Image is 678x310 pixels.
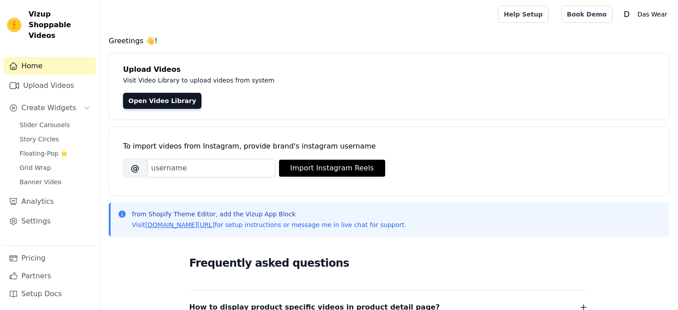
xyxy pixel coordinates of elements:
input: username [147,159,275,178]
a: Open Video Library [123,93,201,109]
p: Visit for setup instructions or message me in live chat for support. [132,220,406,229]
h2: Frequently asked questions [189,254,589,272]
a: Setup Docs [4,285,96,303]
span: Grid Wrap [20,163,51,172]
button: Create Widgets [4,99,96,117]
p: from Shopify Theme Editor, add the Vizup App Block [132,210,406,219]
span: Slider Carousels [20,120,70,129]
a: [DOMAIN_NAME][URL] [145,221,215,228]
a: Banner Video [14,176,96,188]
a: Pricing [4,249,96,267]
a: Partners [4,267,96,285]
a: Upload Videos [4,77,96,95]
div: To import videos from Instagram, provide brand's instagram username [123,141,655,152]
h4: Greetings 👋! [109,36,669,46]
button: D Das Wear [620,6,671,22]
a: Analytics [4,193,96,211]
button: Import Instagram Reels [279,160,385,177]
span: Banner Video [20,178,62,186]
span: Vizup Shoppable Videos [29,9,92,41]
a: Slider Carousels [14,119,96,131]
span: @ [123,159,147,178]
a: Settings [4,212,96,230]
img: Vizup [7,18,21,32]
a: Story Circles [14,133,96,145]
a: Book Demo [561,6,612,23]
h4: Upload Videos [123,64,655,75]
p: Das Wear [634,6,671,22]
span: Floating-Pop ⭐ [20,149,68,158]
a: Home [4,57,96,75]
span: Create Widgets [21,103,76,113]
p: Visit Video Library to upload videos from system [123,75,522,86]
a: Grid Wrap [14,161,96,174]
a: Help Setup [498,6,548,23]
span: Story Circles [20,135,59,144]
text: D [624,10,629,19]
a: Floating-Pop ⭐ [14,147,96,160]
